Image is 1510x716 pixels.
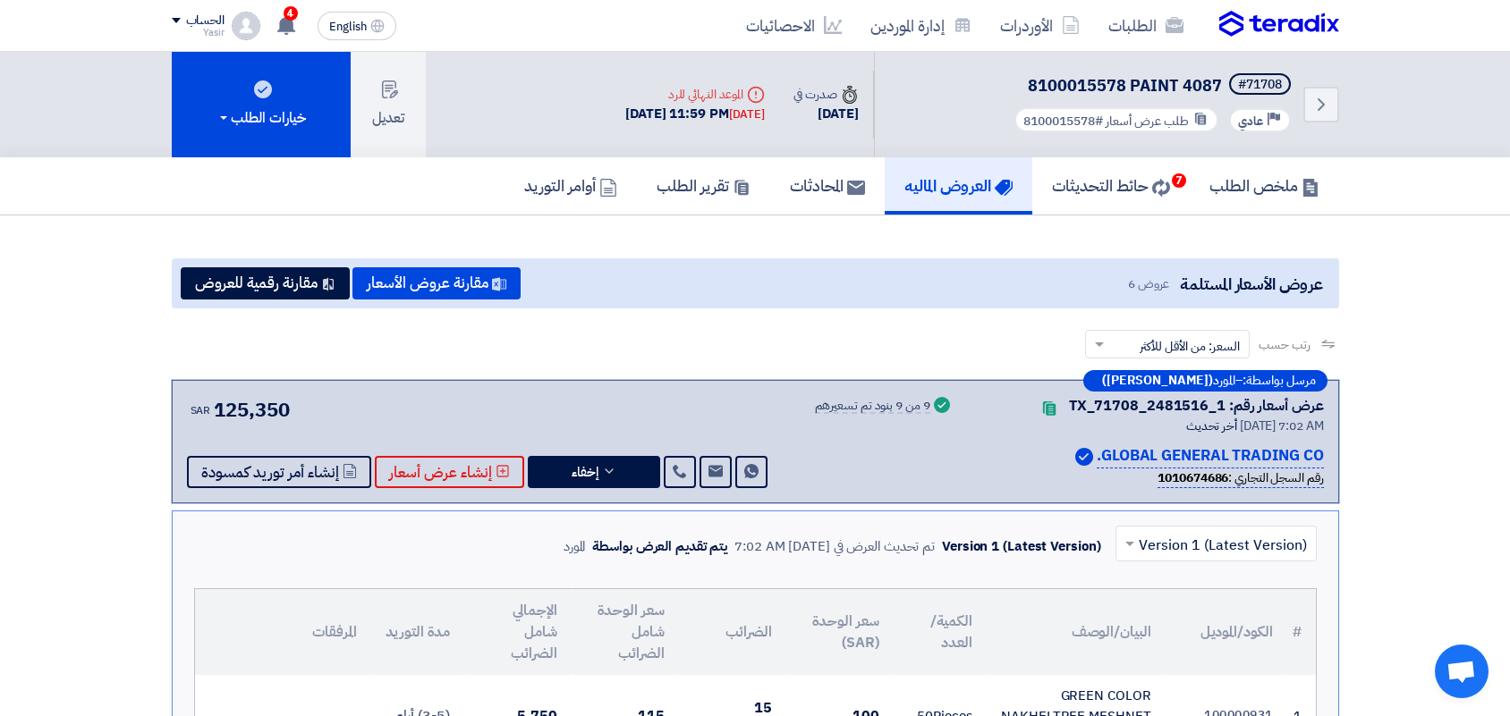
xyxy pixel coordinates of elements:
th: سعر الوحدة شامل الضرائب [572,589,679,675]
button: خيارات الطلب [172,52,351,157]
h5: المحادثات [790,175,865,196]
a: ملخص الطلب [1190,157,1339,215]
div: [DATE] 11:59 PM [625,104,765,124]
div: [DATE] [793,104,858,124]
span: أخر تحديث [1186,417,1237,435]
span: عادي [1238,113,1263,130]
a: الطلبات [1094,4,1198,46]
th: مدة التوريد [371,589,464,675]
span: 8100015578 PAINT 4087 [1028,73,1222,97]
th: # [1287,589,1316,675]
img: profile_test.png [232,12,260,40]
span: إنشاء عرض أسعار [389,466,492,479]
div: الموعد النهائي للرد [625,85,765,104]
th: الضرائب [679,589,786,675]
div: المورد [564,536,586,557]
span: إخفاء [572,466,598,479]
button: تعديل [351,52,426,157]
button: إنشاء عرض أسعار [375,456,524,488]
div: صدرت في [793,85,858,104]
th: سعر الوحدة (SAR) [786,589,894,675]
th: الإجمالي شامل الضرائب [464,589,572,675]
h5: تقرير الطلب [657,175,751,196]
th: الكود/الموديل [1166,589,1287,675]
a: الاحصائيات [732,4,856,46]
button: مقارنة رقمية للعروض [181,267,350,299]
span: رتب حسب [1259,335,1310,354]
th: الكمية/العدد [894,589,987,675]
h5: 8100015578 PAINT 4087 [1011,73,1294,98]
h5: أوامر التوريد [524,175,617,196]
a: أوامر التوريد [505,157,637,215]
span: عروض الأسعار المستلمة [1180,272,1322,296]
span: 125,350 [214,395,289,425]
a: حائط التحديثات7 [1032,157,1190,215]
div: Open chat [1435,644,1489,698]
span: السعر: من الأقل للأكثر [1140,337,1240,356]
span: 7 [1172,173,1186,188]
span: English [329,21,367,33]
p: GLOBAL GENERAL TRADING CO. [1097,444,1323,468]
div: يتم تقديم العرض بواسطة [592,536,727,557]
a: تقرير الطلب [637,157,770,215]
span: إنشاء أمر توريد كمسودة [201,466,339,479]
h5: ملخص الطلب [1209,175,1319,196]
th: المرفقات [195,589,371,675]
div: [DATE] [729,105,765,123]
div: الحساب [186,13,225,29]
h5: حائط التحديثات [1052,175,1170,196]
button: إخفاء [528,456,660,488]
div: Version 1 (Latest Version) [942,536,1100,557]
button: English [318,12,396,40]
button: إنشاء أمر توريد كمسودة [187,456,371,488]
b: ([PERSON_NAME]) [1102,375,1213,387]
span: المورد [1213,375,1235,387]
span: مرسل بواسطة: [1243,375,1316,387]
div: خيارات الطلب [216,107,306,129]
a: الأوردرات [986,4,1094,46]
span: SAR [191,402,211,418]
div: #71708 [1238,79,1282,91]
div: عرض أسعار رقم: TX_71708_2481516_1 [1069,395,1324,417]
div: – [1083,370,1328,392]
h5: العروض الماليه [904,175,1013,196]
img: Teradix logo [1219,11,1339,38]
img: Verified Account [1075,448,1093,466]
button: مقارنة عروض الأسعار [352,267,521,299]
span: عروض 6 [1128,274,1169,293]
a: إدارة الموردين [856,4,986,46]
span: 4 [284,6,298,21]
span: #8100015578 [1023,112,1103,131]
th: البيان/الوصف [987,589,1166,675]
b: 1010674686 [1158,468,1228,487]
span: طلب عرض أسعار [1106,112,1189,131]
div: تم تحديث العرض في [DATE] 7:02 AM [734,536,935,557]
span: [DATE] 7:02 AM [1240,417,1324,435]
div: رقم السجل التجاري : [1158,468,1323,488]
div: Yasir [172,28,225,38]
a: العروض الماليه [885,157,1032,215]
div: 9 من 9 بنود تم تسعيرهم [815,400,930,414]
a: المحادثات [770,157,885,215]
